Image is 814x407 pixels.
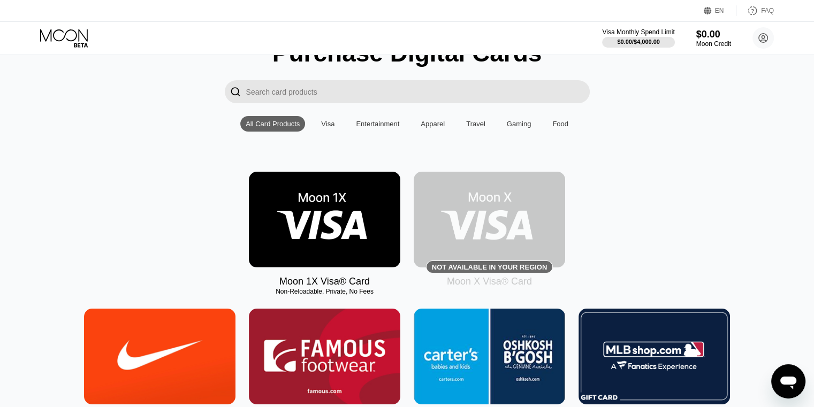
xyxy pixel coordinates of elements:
[230,86,241,98] div: 
[696,40,731,48] div: Moon Credit
[246,80,590,103] input: Search card products
[421,120,445,128] div: Apparel
[415,116,450,132] div: Apparel
[225,80,246,103] div: 
[617,39,660,45] div: $0.00 / $4,000.00
[246,120,300,128] div: All Card Products
[414,172,565,267] div: Not available in your region
[602,28,674,48] div: Visa Monthly Spend Limit$0.00/$4,000.00
[249,288,400,295] div: Non-Reloadable, Private, No Fees
[696,29,731,40] div: $0.00
[552,120,568,128] div: Food
[279,276,370,287] div: Moon 1X Visa® Card
[356,120,399,128] div: Entertainment
[715,7,724,14] div: EN
[321,120,334,128] div: Visa
[771,364,805,398] iframe: Button to launch messaging window
[736,5,774,16] div: FAQ
[704,5,736,16] div: EN
[447,276,532,287] div: Moon X Visa® Card
[351,116,405,132] div: Entertainment
[761,7,774,14] div: FAQ
[316,116,340,132] div: Visa
[602,28,674,36] div: Visa Monthly Spend Limit
[696,29,731,48] div: $0.00Moon Credit
[240,116,305,132] div: All Card Products
[547,116,574,132] div: Food
[432,263,547,271] div: Not available in your region
[501,116,537,132] div: Gaming
[461,116,491,132] div: Travel
[507,120,531,128] div: Gaming
[466,120,485,128] div: Travel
